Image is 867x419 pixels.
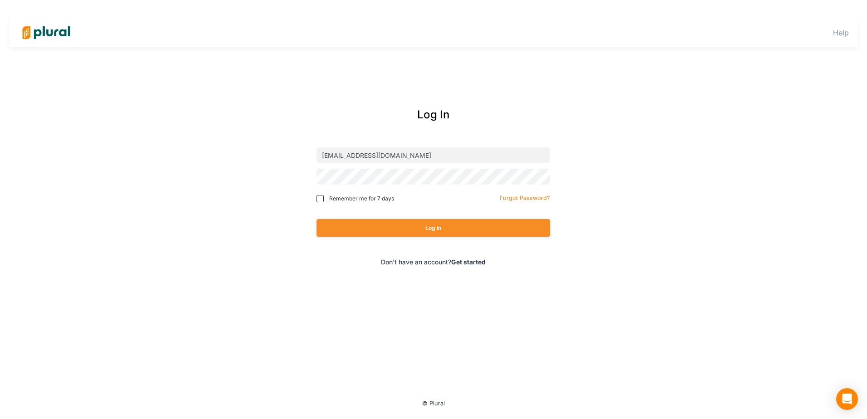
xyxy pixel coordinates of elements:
small: © Plural [422,400,445,407]
div: Don't have an account? [278,257,589,267]
img: Logo for Plural [15,17,78,49]
small: Forgot Password? [500,195,550,201]
div: Log In [278,107,589,123]
input: Email address [317,147,550,163]
a: Get started [451,258,486,266]
input: Remember me for 7 days [317,195,324,202]
span: Remember me for 7 days [329,195,394,203]
a: Forgot Password? [500,193,550,202]
a: Help [833,28,849,37]
div: Open Intercom Messenger [836,388,858,410]
button: Log In [317,219,550,237]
